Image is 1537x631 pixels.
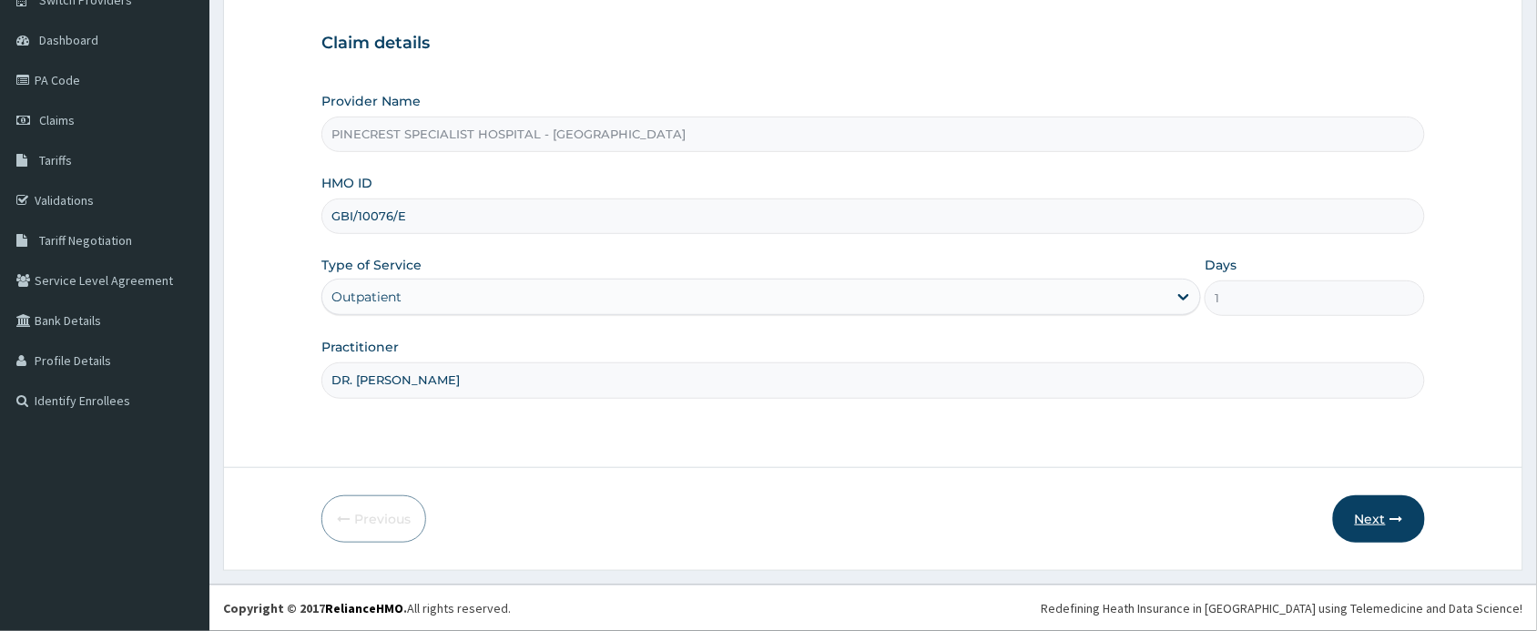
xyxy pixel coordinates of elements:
[39,32,98,48] span: Dashboard
[321,174,372,192] label: HMO ID
[1205,256,1237,274] label: Days
[321,198,1425,234] input: Enter HMO ID
[39,152,72,168] span: Tariffs
[209,585,1537,631] footer: All rights reserved.
[39,232,132,249] span: Tariff Negotiation
[39,112,75,128] span: Claims
[321,362,1425,398] input: Enter Name
[1042,599,1523,617] div: Redefining Heath Insurance in [GEOGRAPHIC_DATA] using Telemedicine and Data Science!
[325,600,403,616] a: RelianceHMO
[321,256,422,274] label: Type of Service
[1333,495,1425,543] button: Next
[321,92,421,110] label: Provider Name
[223,600,407,616] strong: Copyright © 2017 .
[331,288,402,306] div: Outpatient
[321,495,426,543] button: Previous
[321,34,1425,54] h3: Claim details
[321,338,399,356] label: Practitioner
